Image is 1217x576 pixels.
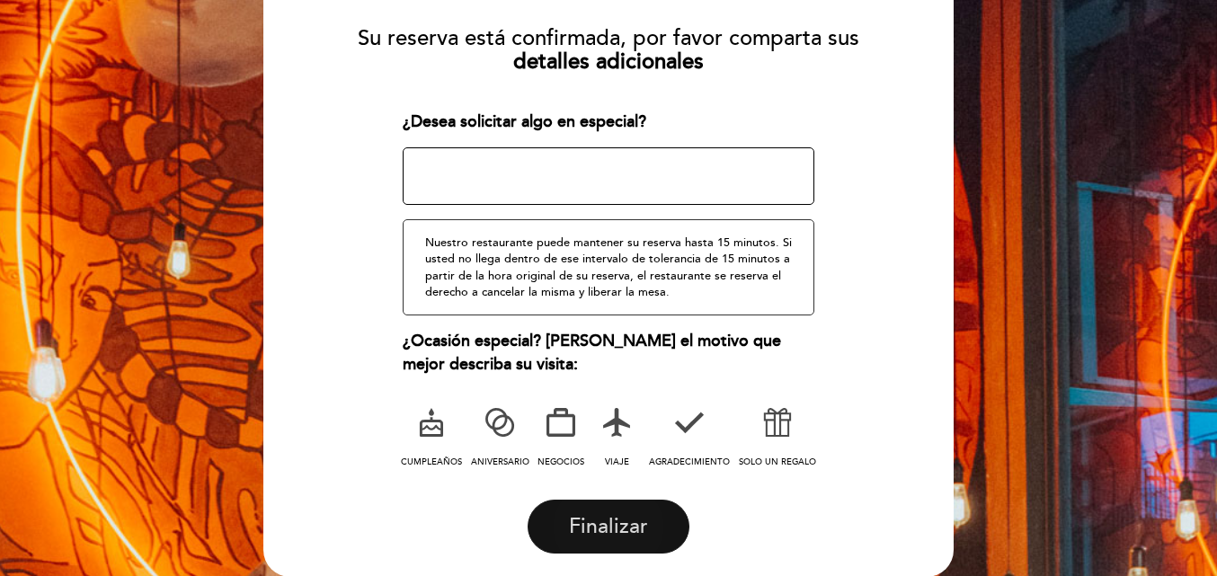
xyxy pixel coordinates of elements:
span: CUMPLEAÑOS [401,456,462,467]
div: ¿Desea solicitar algo en especial? [403,111,815,134]
div: ¿Ocasión especial? [PERSON_NAME] el motivo que mejor describa su visita: [403,330,815,376]
span: Su reserva está confirmada, por favor comparta sus [358,25,859,51]
span: VIAJE [605,456,629,467]
div: Nuestro restaurante puede mantener su reserva hasta 15 minutos. Si usted no llega dentro de ese i... [403,219,815,315]
span: AGRADECIMIENTO [649,456,730,467]
b: detalles adicionales [513,49,704,75]
span: ANIVERSARIO [471,456,529,467]
span: Finalizar [569,514,648,539]
span: SOLO UN REGALO [739,456,816,467]
button: Finalizar [528,500,689,554]
span: NEGOCIOS [537,456,584,467]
